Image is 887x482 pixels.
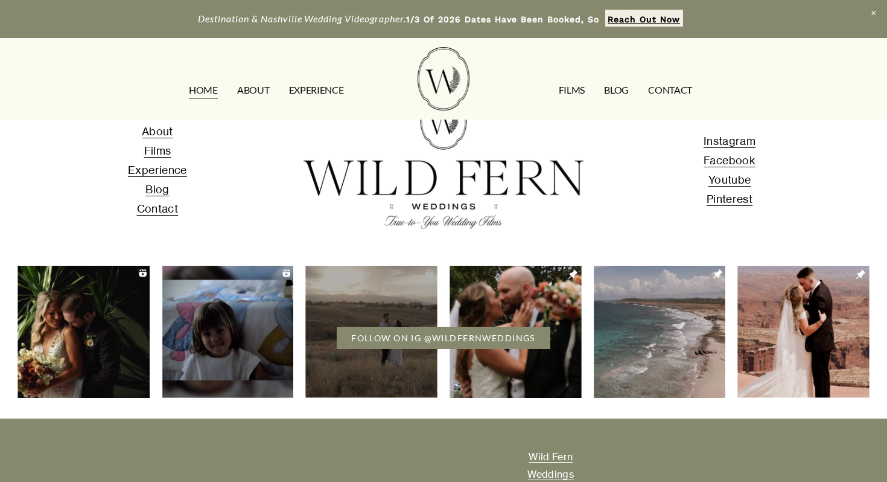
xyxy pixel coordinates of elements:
a: Reach Out Now [605,10,683,27]
span: About [142,125,173,138]
strong: Reach Out Now [608,14,680,24]
span: Youtube [708,173,751,186]
a: ABOUT [237,80,269,100]
a: CONTACT [648,80,692,100]
a: Facebook [704,151,755,170]
a: FOLLOW ON IG @WILDFERNWEDDINGS [337,327,550,349]
a: Contact [137,199,179,219]
img: Wild Fern Weddings [418,47,469,111]
a: HOME [189,80,218,100]
span: Facebook [704,154,755,167]
img: Screen Shot 2022-12-09 at 1.36.44 PM.png [593,266,726,398]
span: Pinterest [707,193,752,205]
span: Films [144,144,171,157]
img: Screen Shot 2022-12-09 at 1.37.17 PM.png [17,266,151,398]
span: Experience [128,164,187,176]
a: Pinterest [707,190,752,209]
a: Youtube [708,170,751,190]
span: Contact [137,202,179,215]
a: EXPERIENCE [289,80,344,100]
img: Screen Shot 2022-12-09 at 1.36.36 PM.png [737,266,870,398]
img: Screen Shot 2022-12-09 at 1.37.04 PM.png [162,265,294,398]
a: Instagram [704,132,755,151]
span: Instagram [704,135,755,147]
a: FILMS [559,80,585,100]
a: Films [144,141,171,161]
a: About [142,122,173,141]
img: Screen Shot 2022-12-09 at 1.37.11 PM.png [305,266,437,398]
a: Blog [145,180,169,199]
img: Screen Shot 2022-12-09 at 1.36.53 PM.png [450,266,582,398]
a: Blog [604,80,629,100]
span: Blog [145,183,169,196]
a: Experience [128,161,187,180]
